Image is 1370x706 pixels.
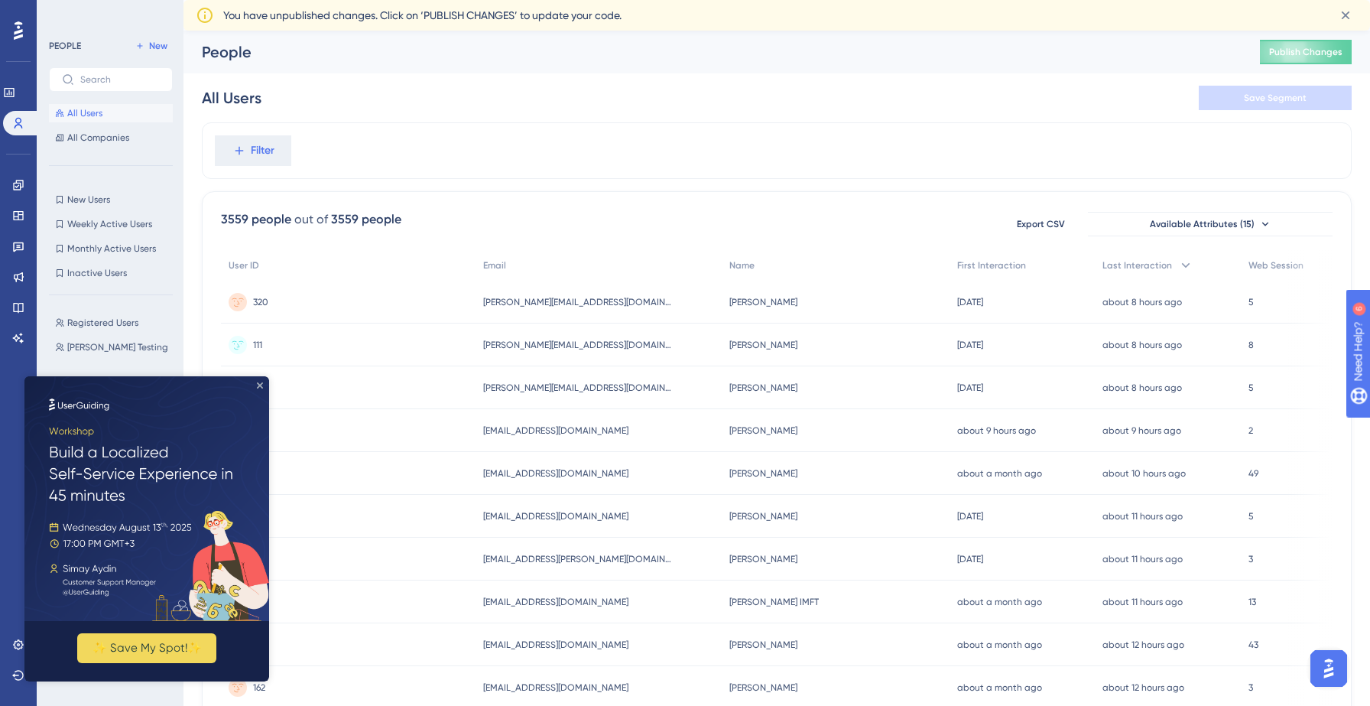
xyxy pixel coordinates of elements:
[957,297,983,307] time: [DATE]
[483,553,674,565] span: [EMAIL_ADDRESS][PERSON_NAME][DOMAIN_NAME]
[1102,259,1172,272] span: Last Interaction
[294,210,328,229] div: out of
[957,511,983,522] time: [DATE]
[253,296,268,308] span: 320
[729,467,797,480] span: [PERSON_NAME]
[483,467,628,480] span: [EMAIL_ADDRESS][DOMAIN_NAME]
[49,264,173,282] button: Inactive Users
[729,425,797,437] span: [PERSON_NAME]
[253,339,262,351] span: 111
[483,339,674,351] span: [PERSON_NAME][EMAIL_ADDRESS][DOMAIN_NAME]
[1017,218,1065,230] span: Export CSV
[1102,639,1184,650] time: about 12 hours ago
[1102,682,1184,693] time: about 12 hours ago
[1102,597,1183,607] time: about 11 hours ago
[1102,511,1183,522] time: about 11 hours ago
[202,41,1222,63] div: People
[67,317,138,329] span: Registered Users
[1248,682,1253,694] span: 3
[232,6,239,12] div: Close Preview
[331,210,401,229] div: 3559 people
[1248,339,1254,351] span: 8
[49,129,173,147] button: All Companies
[957,554,983,564] time: [DATE]
[729,259,755,272] span: Name
[1248,596,1256,608] span: 13
[36,4,96,22] span: Need Help?
[483,425,628,437] span: [EMAIL_ADDRESS][DOMAIN_NAME]
[106,8,111,20] div: 6
[483,639,628,651] span: [EMAIL_ADDRESS][DOMAIN_NAME]
[957,382,983,393] time: [DATE]
[49,215,173,233] button: Weekly Active Users
[221,210,291,229] div: 3559 people
[729,382,797,394] span: [PERSON_NAME]
[1248,553,1253,565] span: 3
[1102,468,1186,479] time: about 10 hours ago
[729,339,797,351] span: [PERSON_NAME]
[67,267,127,279] span: Inactive Users
[957,468,1042,479] time: about a month ago
[1002,212,1079,236] button: Export CSV
[729,682,797,694] span: [PERSON_NAME]
[483,682,628,694] span: [EMAIL_ADDRESS][DOMAIN_NAME]
[1244,92,1307,104] span: Save Segment
[729,639,797,651] span: [PERSON_NAME]
[49,40,81,52] div: PEOPLE
[729,553,797,565] span: [PERSON_NAME]
[1102,382,1182,393] time: about 8 hours ago
[1088,212,1333,236] button: Available Attributes (15)
[1306,646,1352,691] iframe: UserGuiding AI Assistant Launcher
[729,296,797,308] span: [PERSON_NAME]
[1102,425,1181,436] time: about 9 hours ago
[483,510,628,522] span: [EMAIL_ADDRESS][DOMAIN_NAME]
[1102,554,1183,564] time: about 11 hours ago
[1199,86,1352,110] button: Save Segment
[80,74,160,85] input: Search
[229,259,259,272] span: User ID
[1248,425,1253,437] span: 2
[67,194,110,206] span: New Users
[67,218,152,230] span: Weekly Active Users
[202,87,261,109] div: All Users
[251,142,274,160] span: Filter
[67,132,129,144] span: All Companies
[149,40,167,52] span: New
[49,190,173,209] button: New Users
[483,296,674,308] span: [PERSON_NAME][EMAIL_ADDRESS][DOMAIN_NAME]
[1248,382,1254,394] span: 5
[130,37,173,55] button: New
[957,639,1042,650] time: about a month ago
[1248,639,1258,651] span: 43
[67,242,156,255] span: Monthly Active Users
[67,107,102,119] span: All Users
[53,257,192,287] button: ✨ Save My Spot!✨
[1269,46,1342,58] span: Publish Changes
[215,135,291,166] button: Filter
[957,340,983,350] time: [DATE]
[1248,296,1254,308] span: 5
[1248,467,1258,480] span: 49
[957,682,1042,693] time: about a month ago
[729,510,797,522] span: [PERSON_NAME]
[1150,218,1255,230] span: Available Attributes (15)
[1102,297,1182,307] time: about 8 hours ago
[729,596,819,608] span: [PERSON_NAME] IMFT
[253,682,265,694] span: 162
[49,239,173,258] button: Monthly Active Users
[67,341,168,353] span: [PERSON_NAME] Testing
[49,338,182,356] button: [PERSON_NAME] Testing
[223,6,622,24] span: You have unpublished changes. Click on ‘PUBLISH CHANGES’ to update your code.
[483,259,506,272] span: Email
[1260,40,1352,64] button: Publish Changes
[1248,510,1254,522] span: 5
[483,382,674,394] span: [PERSON_NAME][EMAIL_ADDRESS][DOMAIN_NAME]
[49,314,182,332] button: Registered Users
[957,425,1036,436] time: about 9 hours ago
[957,259,1026,272] span: First Interaction
[483,596,628,608] span: [EMAIL_ADDRESS][DOMAIN_NAME]
[1248,259,1303,272] span: Web Session
[49,104,173,122] button: All Users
